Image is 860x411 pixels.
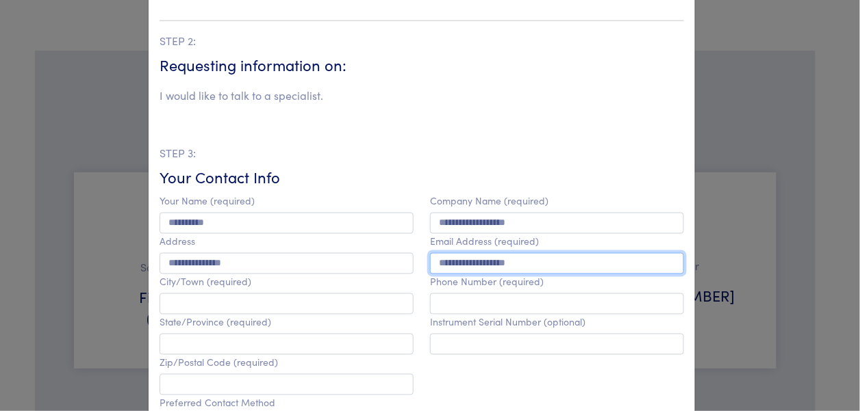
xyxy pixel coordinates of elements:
label: Preferred Contact Method [160,397,275,409]
label: Your Name (required) [160,196,255,207]
label: Address [160,236,195,248]
label: Instrument Serial Number (optional) [430,317,585,328]
label: Company Name (required) [430,196,548,207]
label: Email Address (required) [430,236,539,248]
p: STEP 2: [160,32,684,50]
label: Phone Number (required) [430,276,544,288]
li: I would like to talk to a specialist. [160,87,323,105]
p: STEP 3: [160,144,684,162]
h6: Your Contact Info [160,167,684,188]
h6: Requesting information on: [160,55,684,76]
label: State/Province (required) [160,317,271,328]
label: City/Town (required) [160,276,251,288]
label: Zip/Postal Code (required) [160,357,278,369]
